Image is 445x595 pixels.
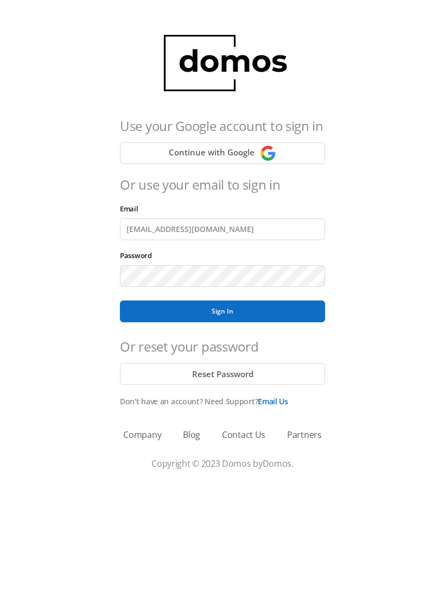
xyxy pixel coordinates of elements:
[120,300,325,322] button: Sign In
[120,142,325,164] button: Continue with Google
[120,175,325,195] h4: Or use your email to sign in
[27,457,418,470] p: Copyright © 2023 Domos by .
[222,428,265,441] a: Contact Us
[120,116,325,136] h4: Use your Google account to sign in
[120,265,325,287] input: Password
[123,428,161,441] a: Company
[120,363,325,385] button: Reset Password
[260,145,276,161] img: Continue with Google
[120,218,325,240] input: Email
[120,337,325,356] h4: Or reset your password
[152,22,293,105] img: domos
[258,396,288,406] a: Email Us
[120,204,144,214] label: Email
[287,428,322,441] a: Partners
[120,250,157,260] label: Password
[183,428,200,441] a: Blog
[120,396,325,407] p: Don't have an account? Need Support?
[263,458,292,469] a: Domos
